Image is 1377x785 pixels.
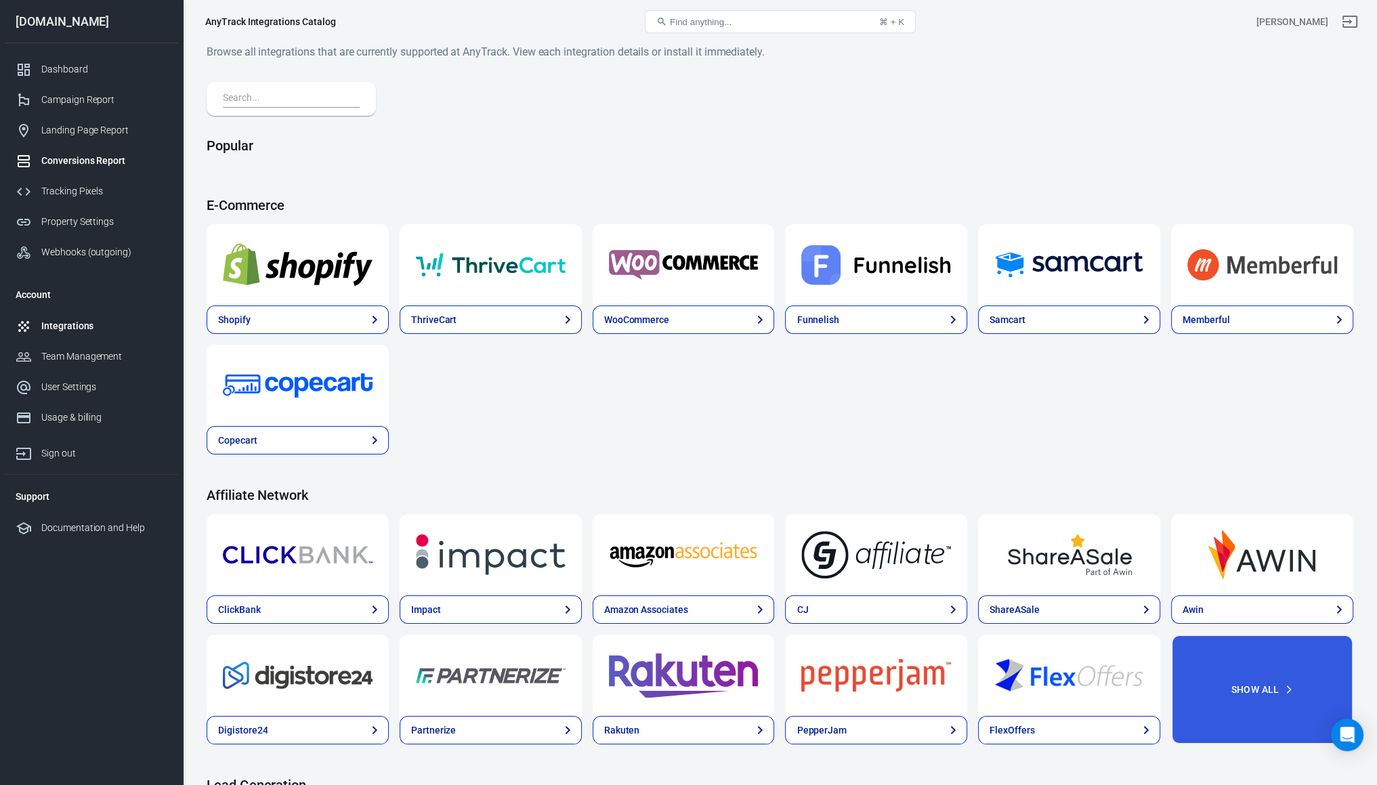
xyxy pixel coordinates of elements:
a: Funnelish [785,224,967,305]
a: Samcart [978,224,1160,305]
a: WooCommerce [593,224,775,305]
a: CJ [785,514,967,595]
a: Shopify [207,305,389,334]
a: Landing Page Report [5,115,178,146]
img: Awin [1187,530,1337,579]
a: PepperJam [785,716,967,744]
a: Digistore24 [207,635,389,716]
a: FlexOffers [978,635,1160,716]
div: [DOMAIN_NAME] [5,16,178,28]
a: Memberful [1171,305,1353,334]
a: ClickBank [207,514,389,595]
a: Samcart [978,305,1160,334]
div: FlexOffers [990,723,1035,738]
img: PepperJam [801,651,951,700]
a: WooCommerce [593,305,775,334]
img: Impact [416,530,566,579]
a: Amazon Associates [593,595,775,624]
h4: Popular [207,137,1353,154]
a: Partnerize [400,635,582,716]
button: Find anything...⌘ + K [645,10,916,33]
img: Shopify [223,240,373,289]
div: Landing Page Report [41,123,167,137]
div: Account id: BeY51yNs [1256,15,1328,29]
div: Memberful [1183,313,1230,327]
a: Tracking Pixels [5,176,178,207]
div: PepperJam [797,723,847,738]
img: Copecart [223,361,373,410]
a: Awin [1171,595,1353,624]
div: Awin [1183,603,1204,617]
button: Show All [1171,635,1353,744]
a: Copecart [207,345,389,426]
a: Amazon Associates [593,514,775,595]
a: Impact [400,595,582,624]
div: Conversions Report [41,154,167,168]
div: Funnelish [797,313,839,327]
div: Copecart [218,433,257,448]
a: Shopify [207,224,389,305]
div: ⌘ + K [879,17,904,27]
a: ThriveCart [400,224,582,305]
div: Shopify [218,313,251,327]
div: Impact [411,603,441,617]
li: Support [5,480,178,513]
div: Tracking Pixels [41,184,167,198]
a: Partnerize [400,716,582,744]
span: Find anything... [670,17,732,27]
a: Webhooks (outgoing) [5,237,178,268]
a: Sign out [5,433,178,469]
img: WooCommerce [609,240,759,289]
a: Memberful [1171,224,1353,305]
div: ThriveCart [411,313,457,327]
div: Digistore24 [218,723,268,738]
img: CJ [801,530,951,579]
a: FlexOffers [978,716,1160,744]
input: Search... [223,90,354,108]
img: ThriveCart [416,240,566,289]
div: WooCommerce [604,313,669,327]
div: AnyTrack Integrations Catalog [205,15,336,28]
div: Sign out [41,446,167,461]
a: Integrations [5,311,178,341]
a: ShareASale [978,595,1160,624]
div: Property Settings [41,215,167,229]
img: Memberful [1187,240,1337,289]
div: Open Intercom Messenger [1331,719,1363,751]
a: ShareASale [978,514,1160,595]
li: Account [5,278,178,311]
a: Usage & billing [5,402,178,433]
h4: E-Commerce [207,197,1353,213]
div: Campaign Report [41,93,167,107]
a: CJ [785,595,967,624]
a: Rakuten [593,716,775,744]
img: ClickBank [223,530,373,579]
h6: Browse all integrations that are currently supported at AnyTrack. View each integration details o... [207,43,1353,60]
a: Rakuten [593,635,775,716]
div: Webhooks (outgoing) [41,245,167,259]
div: Amazon Associates [604,603,688,617]
div: CJ [797,603,808,617]
div: ShareASale [990,603,1040,617]
a: Impact [400,514,582,595]
a: Dashboard [5,54,178,85]
div: Samcart [990,313,1025,327]
a: Team Management [5,341,178,372]
a: Funnelish [785,305,967,334]
img: FlexOffers [994,651,1144,700]
h4: Affiliate Network [207,487,1353,503]
div: Documentation and Help [41,521,167,535]
img: Funnelish [801,240,951,289]
a: Digistore24 [207,716,389,744]
div: Usage & billing [41,410,167,425]
a: Property Settings [5,207,178,237]
div: User Settings [41,380,167,394]
a: Awin [1171,514,1353,595]
img: Samcart [994,240,1144,289]
a: Sign out [1334,5,1366,38]
a: ClickBank [207,595,389,624]
a: Conversions Report [5,146,178,176]
a: PepperJam [785,635,967,716]
img: Digistore24 [223,651,373,700]
div: Partnerize [411,723,457,738]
